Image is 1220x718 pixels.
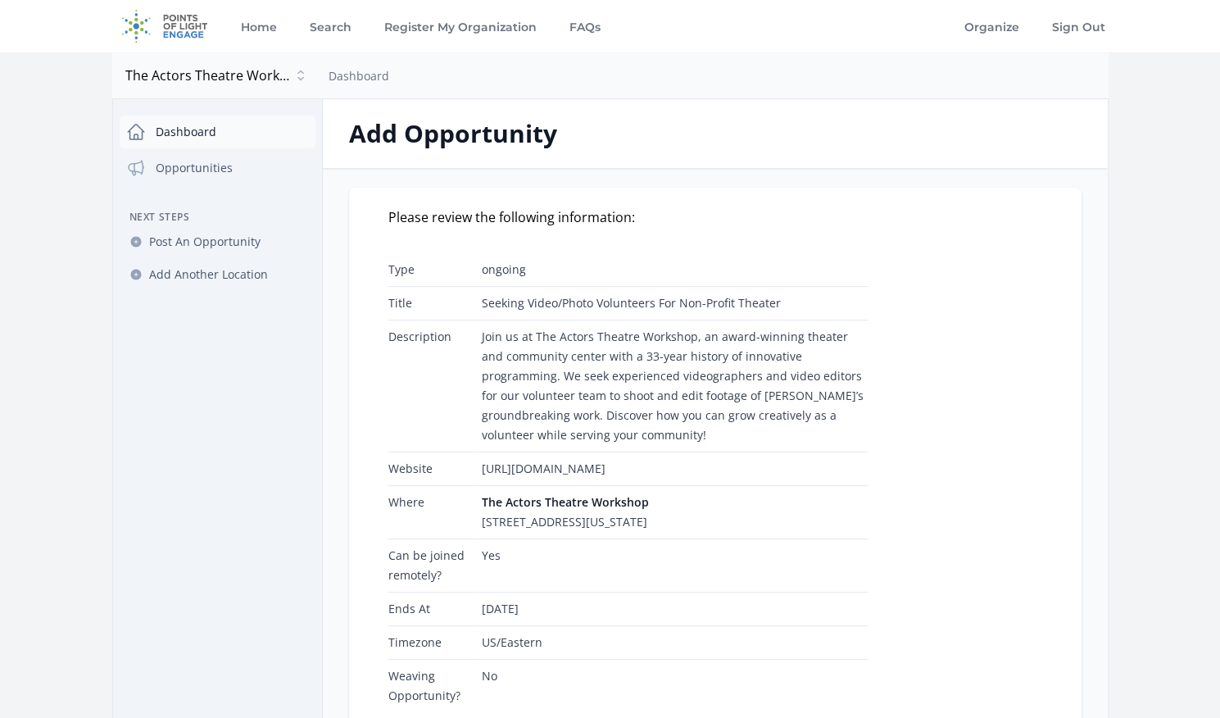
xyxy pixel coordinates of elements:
[475,593,867,626] td: [DATE]
[388,660,476,713] td: Weaving Opportunity?
[388,253,476,287] td: Type
[475,287,867,320] td: Seeking Video/Photo Volunteers For Non-Profit Theater
[388,486,476,539] td: Where
[475,660,867,713] td: No
[475,626,867,660] td: US/Eastern
[149,234,261,250] span: Post An Opportunity
[388,207,1042,227] p: Please review the following information:
[120,211,315,224] h3: Next Steps
[475,486,867,539] td: [STREET_ADDRESS][US_STATE]
[388,539,476,593] td: Can be joined remotely?
[329,66,389,85] nav: Breadcrumb
[119,59,315,92] button: The Actors Theatre Workshop, Inc.
[120,152,315,184] a: Opportunities
[349,119,1082,148] h2: Add Opportunity
[388,320,476,452] td: Description
[475,320,867,452] td: Join us at The Actors Theatre Workshop, an award-winning theater and community center with a 33-y...
[388,626,476,660] td: Timezone
[475,452,867,486] td: [URL][DOMAIN_NAME]
[120,260,315,289] a: Add Another Location
[388,452,476,486] td: Website
[120,227,315,257] a: Post An Opportunity
[329,68,389,84] a: Dashboard
[120,116,315,148] a: Dashboard
[388,287,476,320] td: Title
[125,66,289,85] span: The Actors Theatre Workshop, Inc.
[482,494,649,510] strong: The Actors Theatre Workshop
[475,253,867,287] td: ongoing
[388,593,476,626] td: Ends At
[475,539,867,593] td: Yes
[149,266,268,283] span: Add Another Location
